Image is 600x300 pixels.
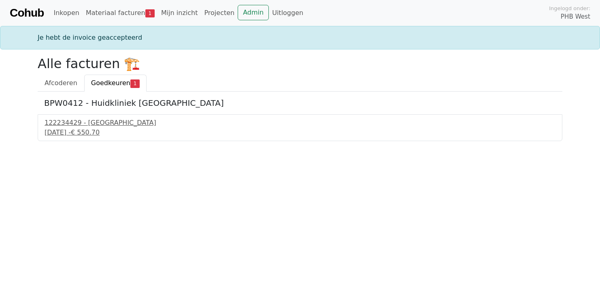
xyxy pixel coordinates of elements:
h2: Alle facturen 🏗️ [38,56,562,71]
span: 1 [145,9,155,17]
a: Uitloggen [269,5,306,21]
h5: BPW0412 - Huidkliniek [GEOGRAPHIC_DATA] [44,98,556,108]
span: 1 [130,79,140,88]
a: Afcoderen [38,75,84,92]
span: PHB West [561,12,590,21]
div: Je hebt de invoice geaccepteerd [33,33,567,43]
div: 122234429 - [GEOGRAPHIC_DATA] [45,118,555,128]
span: Ingelogd onder: [549,4,590,12]
a: Materiaal facturen1 [83,5,158,21]
a: Admin [238,5,269,20]
a: Mijn inzicht [158,5,201,21]
a: Projecten [201,5,238,21]
a: Goedkeuren1 [84,75,147,92]
a: Cohub [10,3,44,23]
a: 122234429 - [GEOGRAPHIC_DATA][DATE] -€ 550.70 [45,118,555,137]
span: € 550.70 [71,129,100,136]
span: Goedkeuren [91,79,130,87]
a: Inkopen [50,5,82,21]
div: [DATE] - [45,128,555,137]
span: Afcoderen [45,79,77,87]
